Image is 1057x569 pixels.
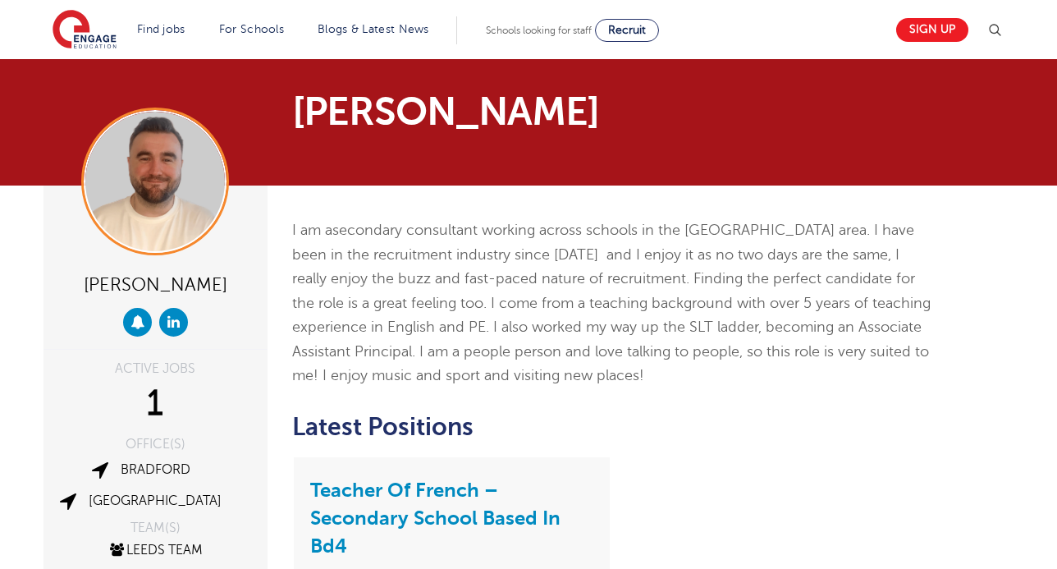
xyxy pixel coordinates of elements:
[896,18,968,42] a: Sign up
[595,19,659,42] a: Recruit
[310,479,561,558] a: Teacher Of French – Secondary School Based In Bd4
[292,92,682,131] h1: [PERSON_NAME]
[292,218,931,388] p: I am a
[219,23,284,35] a: For Schools
[318,23,429,35] a: Blogs & Latest News
[486,25,592,36] span: Schools looking for staff
[137,23,185,35] a: Find jobs
[292,222,931,383] span: secondary consultant working across schools in the [GEOGRAPHIC_DATA] area. I have been in the rec...
[108,543,203,558] a: Leeds Team
[121,462,190,477] a: Bradford
[56,268,255,300] div: [PERSON_NAME]
[89,493,222,508] a: [GEOGRAPHIC_DATA]
[56,362,255,375] div: ACTIVE JOBS
[608,24,646,36] span: Recruit
[56,438,255,451] div: OFFICE(S)
[56,521,255,535] div: TEAM(S)
[56,383,255,424] div: 1
[292,413,931,441] h2: Latest Positions
[53,10,117,51] img: Engage Education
